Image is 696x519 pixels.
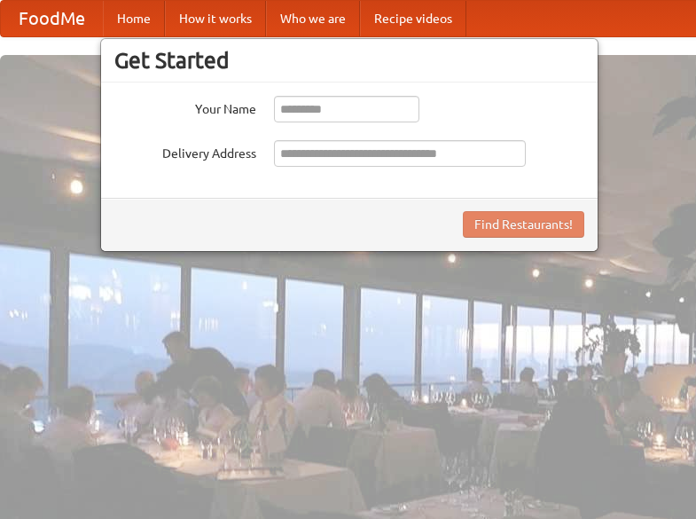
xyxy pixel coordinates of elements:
[165,1,266,36] a: How it works
[1,1,103,36] a: FoodMe
[360,1,466,36] a: Recipe videos
[114,47,584,74] h3: Get Started
[103,1,165,36] a: Home
[463,211,584,238] button: Find Restaurants!
[114,140,256,162] label: Delivery Address
[266,1,360,36] a: Who we are
[114,96,256,118] label: Your Name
